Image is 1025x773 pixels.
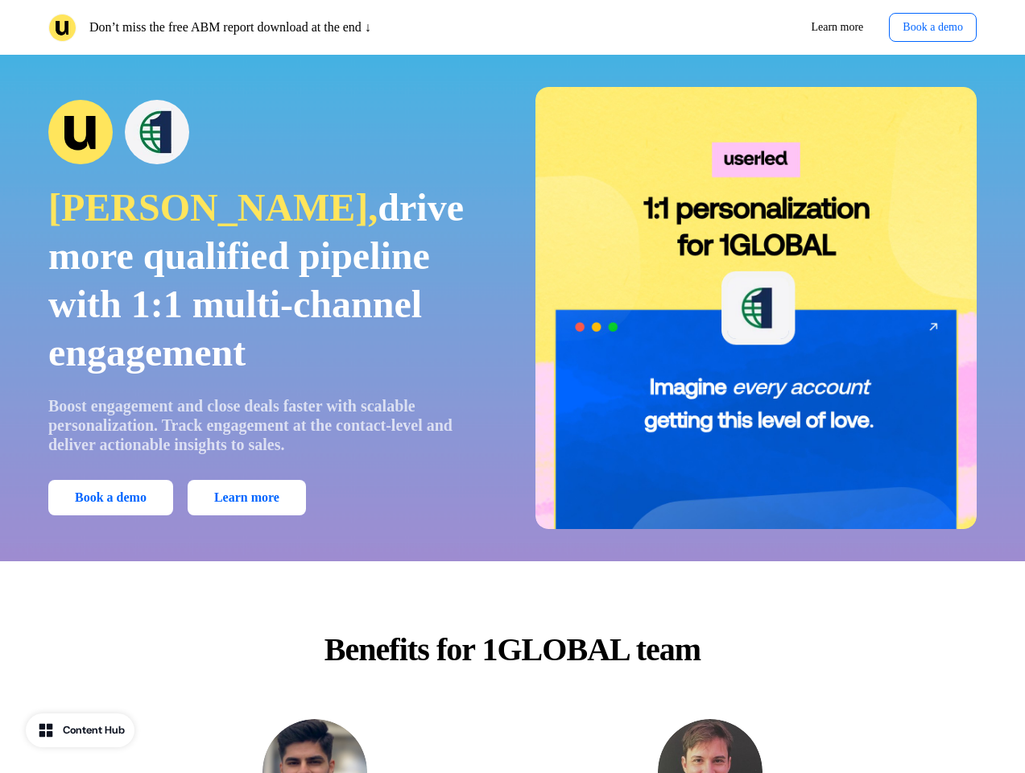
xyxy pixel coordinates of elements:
[48,186,378,229] span: [PERSON_NAME],
[48,480,173,515] button: Book a demo
[26,713,134,747] button: Content Hub
[48,184,490,377] p: drive more qualified pipeline with 1:1 multi-channel engagement
[291,626,734,674] p: Benefits for 1GLOBAL team
[188,480,306,515] a: Learn more
[889,13,977,42] button: Book a demo
[89,18,371,37] p: Don’t miss the free ABM report download at the end ↓
[798,13,876,42] a: Learn more
[48,396,490,454] p: Boost engagement and close deals faster with scalable personalization. Track engagement at the co...
[63,722,125,738] div: Content Hub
